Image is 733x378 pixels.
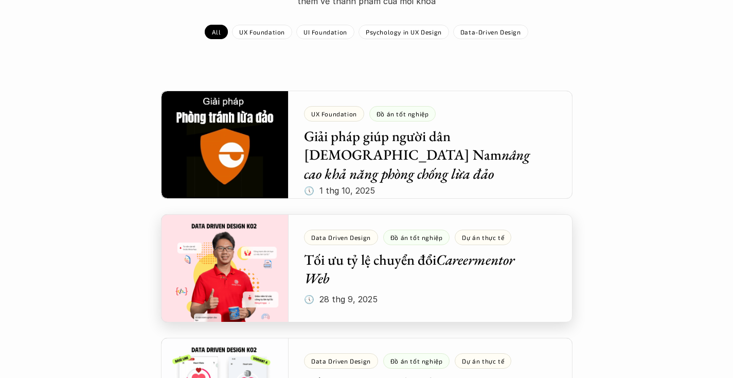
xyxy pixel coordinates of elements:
[232,25,292,39] a: UX Foundation
[239,28,285,36] p: UX Foundation
[460,28,521,36] p: Data-Driven Design
[366,28,442,36] p: Psychology in UX Design
[303,28,347,36] p: UI Foundation
[453,25,528,39] a: Data-Driven Design
[212,28,221,36] p: All
[161,214,573,322] a: Data Driven DesignĐồ án tốt nghiệpDự án thực tếTối ưu tỷ lệ chuyển đổiCareermentor Web🕔 28 thg 9,...
[161,91,573,199] a: UX FoundationĐồ án tốt nghiệpGiải pháp giúp người dân [DEMOGRAPHIC_DATA] Namnâng cao khả năng phò...
[296,25,354,39] a: UI Foundation
[359,25,449,39] a: Psychology in UX Design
